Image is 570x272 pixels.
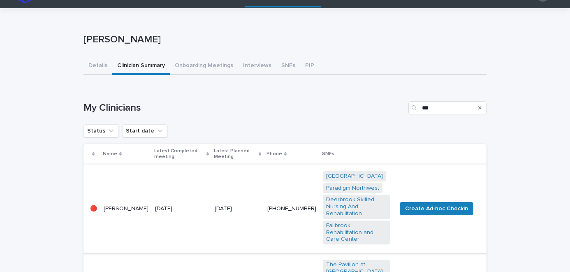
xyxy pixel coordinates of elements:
button: PIP [300,58,319,75]
button: SNFs [276,58,300,75]
a: Paradigm Northwest [326,185,379,192]
p: Latest Completed meeting [154,146,204,162]
button: Create Ad-hoc Checkin [400,202,473,215]
p: [DATE] [155,205,208,212]
input: Search [408,101,487,114]
button: Status [83,124,119,137]
span: Create Ad-hoc Checkin [405,205,468,213]
p: [DATE] [215,205,260,212]
button: Onboarding Meetings [170,58,238,75]
button: Start date [122,124,168,137]
button: Clinician Summary [112,58,170,75]
p: Latest Planned Meeting [214,146,257,162]
p: SNFs [322,149,334,158]
button: Interviews [238,58,276,75]
p: 🔴 [90,205,97,212]
h1: My Clinicians [83,102,405,114]
a: Fallbrook Rehabilitation and Care Center [326,222,387,243]
p: [PERSON_NAME] [104,205,148,212]
p: [PERSON_NAME] [83,34,483,46]
a: [PHONE_NUMBER] [267,206,316,212]
a: [GEOGRAPHIC_DATA] [326,173,383,180]
p: Phone [266,149,282,158]
a: Deerbrook Skilled Nursing And Rehabilitation [326,196,387,217]
tr: 🔴[PERSON_NAME][DATE][DATE][PHONE_NUMBER][GEOGRAPHIC_DATA] Paradigm Northwest Deerbrook Skilled Nu... [83,164,487,253]
p: Name [103,149,117,158]
button: Details [83,58,112,75]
